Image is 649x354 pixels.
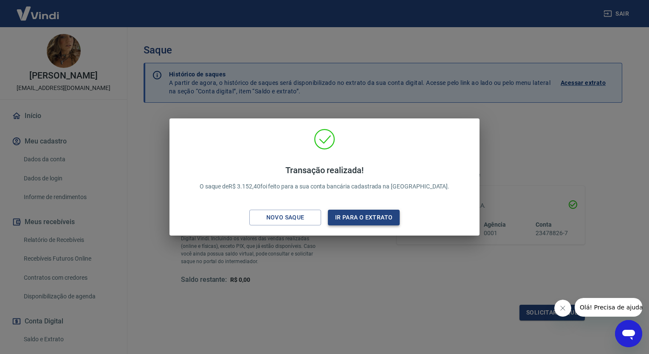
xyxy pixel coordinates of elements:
[328,210,400,225] button: Ir para o extrato
[200,165,450,191] p: O saque de R$ 3.152,40 foi feito para a sua conta bancária cadastrada na [GEOGRAPHIC_DATA].
[200,165,450,175] h4: Transação realizada!
[5,6,71,13] span: Olá! Precisa de ajuda?
[615,320,642,347] iframe: Botão para abrir a janela de mensagens
[256,212,315,223] div: Novo saque
[249,210,321,225] button: Novo saque
[554,300,571,317] iframe: Fechar mensagem
[575,298,642,317] iframe: Mensagem da empresa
